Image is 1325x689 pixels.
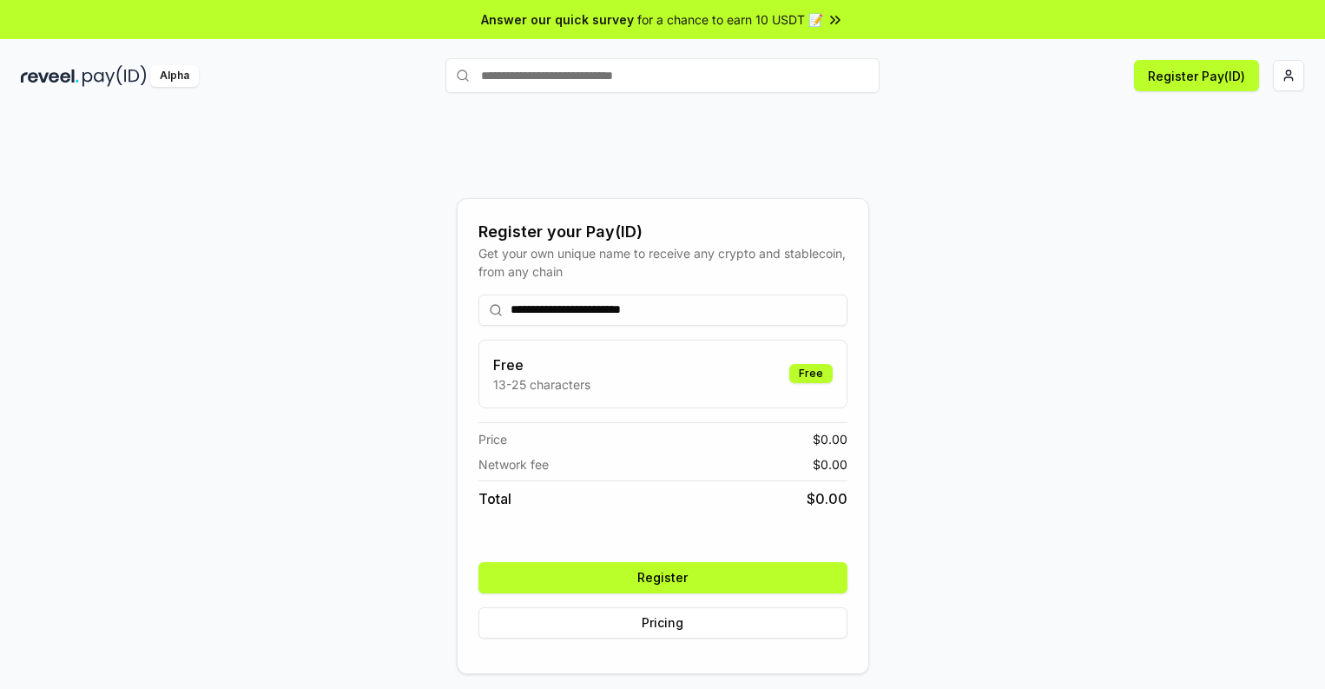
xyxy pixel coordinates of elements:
[478,562,847,593] button: Register
[478,455,549,474] span: Network fee
[150,65,199,87] div: Alpha
[1134,60,1259,91] button: Register Pay(ID)
[813,455,847,474] span: $ 0.00
[478,488,511,509] span: Total
[481,10,634,29] span: Answer our quick survey
[493,354,590,375] h3: Free
[807,488,847,509] span: $ 0.00
[493,375,590,394] p: 13-25 characters
[82,65,147,87] img: pay_id
[478,607,847,639] button: Pricing
[478,220,847,244] div: Register your Pay(ID)
[478,244,847,281] div: Get your own unique name to receive any crypto and stablecoin, from any chain
[637,10,823,29] span: for a chance to earn 10 USDT 📝
[21,65,79,87] img: reveel_dark
[478,430,507,448] span: Price
[789,364,833,383] div: Free
[813,430,847,448] span: $ 0.00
